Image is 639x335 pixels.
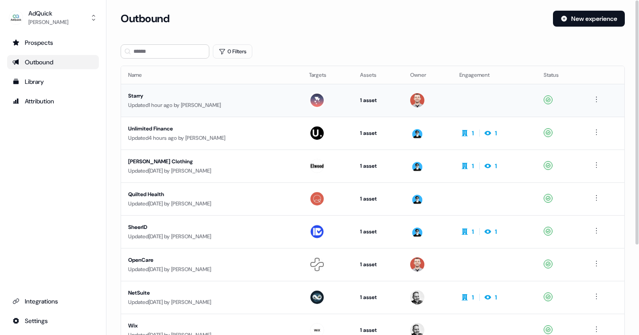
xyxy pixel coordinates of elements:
div: OpenCare [128,256,288,264]
th: Owner [403,66,452,84]
div: AdQuick [28,9,68,18]
a: Go to integrations [7,294,99,308]
div: 1 asset [360,96,396,105]
div: 1 [472,162,474,170]
div: NetSuite [128,288,288,297]
a: Go to outbound experience [7,55,99,69]
div: 1 asset [360,194,396,203]
div: Integrations [12,297,94,306]
img: Cade [410,192,424,206]
div: Updated [DATE] by [PERSON_NAME] [128,199,295,208]
div: 1 asset [360,129,396,138]
div: Updated [DATE] by [PERSON_NAME] [128,232,295,241]
button: New experience [553,11,625,27]
div: [PERSON_NAME] Clothing [128,157,288,166]
div: Updated [DATE] by [PERSON_NAME] [128,166,295,175]
div: 1 [472,293,474,302]
div: Prospects [12,38,94,47]
th: Status [537,66,584,84]
a: Go to integrations [7,314,99,328]
div: 1 [495,162,497,170]
img: Jason [410,290,424,304]
div: 1 [495,227,497,236]
th: Assets [353,66,404,84]
th: Targets [302,66,353,84]
div: [PERSON_NAME] [28,18,68,27]
div: Updated 4 hours ago by [PERSON_NAME] [128,134,295,142]
th: Name [121,66,302,84]
img: Marc [410,93,424,107]
img: Cade [410,225,424,239]
img: Cade [410,159,424,173]
div: Wix [128,321,288,330]
div: 1 asset [360,293,396,302]
div: 1 asset [360,227,396,236]
div: SheerID [128,223,288,232]
h3: Outbound [121,12,169,25]
th: Engagement [452,66,537,84]
a: Go to templates [7,75,99,89]
div: Starry [128,91,288,100]
div: Updated 1 hour ago by [PERSON_NAME] [128,101,295,110]
div: Settings [12,316,94,325]
img: Marc [410,257,424,272]
div: Updated [DATE] by [PERSON_NAME] [128,265,295,274]
img: Cade [410,126,424,140]
div: 1 asset [360,162,396,170]
button: 0 Filters [213,44,252,59]
div: Outbound [12,58,94,67]
div: Unlimited Finance [128,124,288,133]
div: Attribution [12,97,94,106]
a: Go to attribution [7,94,99,108]
div: 1 asset [360,326,396,335]
div: 1 [472,129,474,138]
div: Updated [DATE] by [PERSON_NAME] [128,298,295,307]
div: Library [12,77,94,86]
a: Go to prospects [7,35,99,50]
div: 1 [495,129,497,138]
div: Quilted Health [128,190,288,199]
div: 1 [472,227,474,236]
button: AdQuick[PERSON_NAME] [7,7,99,28]
div: 1 asset [360,260,396,269]
div: 1 [495,293,497,302]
